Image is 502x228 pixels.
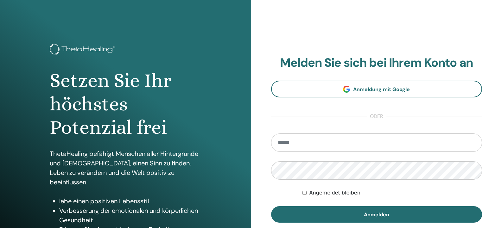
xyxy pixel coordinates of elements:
span: Anmelden [364,211,389,218]
span: oder [367,113,386,120]
li: Verbesserung der emotionalen und körperlichen Gesundheit [59,206,201,225]
p: ThetaHealing befähigt Menschen aller Hintergründe und [DEMOGRAPHIC_DATA], einen Sinn zu finden, L... [50,149,201,187]
h1: Setzen Sie Ihr höchstes Potenzial frei [50,69,201,139]
button: Anmelden [271,206,482,223]
h2: Melden Sie sich bei Ihrem Konto an [271,56,482,70]
label: Angemeldet bleiben [309,189,360,197]
li: lebe einen positiven Lebensstil [59,196,201,206]
span: Anmeldung mit Google [353,86,410,93]
a: Anmeldung mit Google [271,81,482,97]
div: Keep me authenticated indefinitely or until I manually logout [302,189,482,197]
